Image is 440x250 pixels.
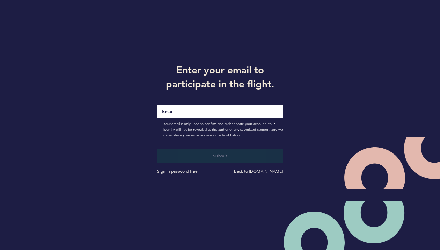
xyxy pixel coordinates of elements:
span: Your email is only used to confirm and authenticate your account. Your identity will not be revea... [163,121,283,138]
button: Submit [157,149,283,163]
a: Back to [DOMAIN_NAME] [234,169,283,174]
input: Email [157,105,283,118]
h1: Enter your email to participate in the flight. [152,63,288,91]
a: Sign in password-free [157,169,198,174]
span: Submit [213,153,227,158]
